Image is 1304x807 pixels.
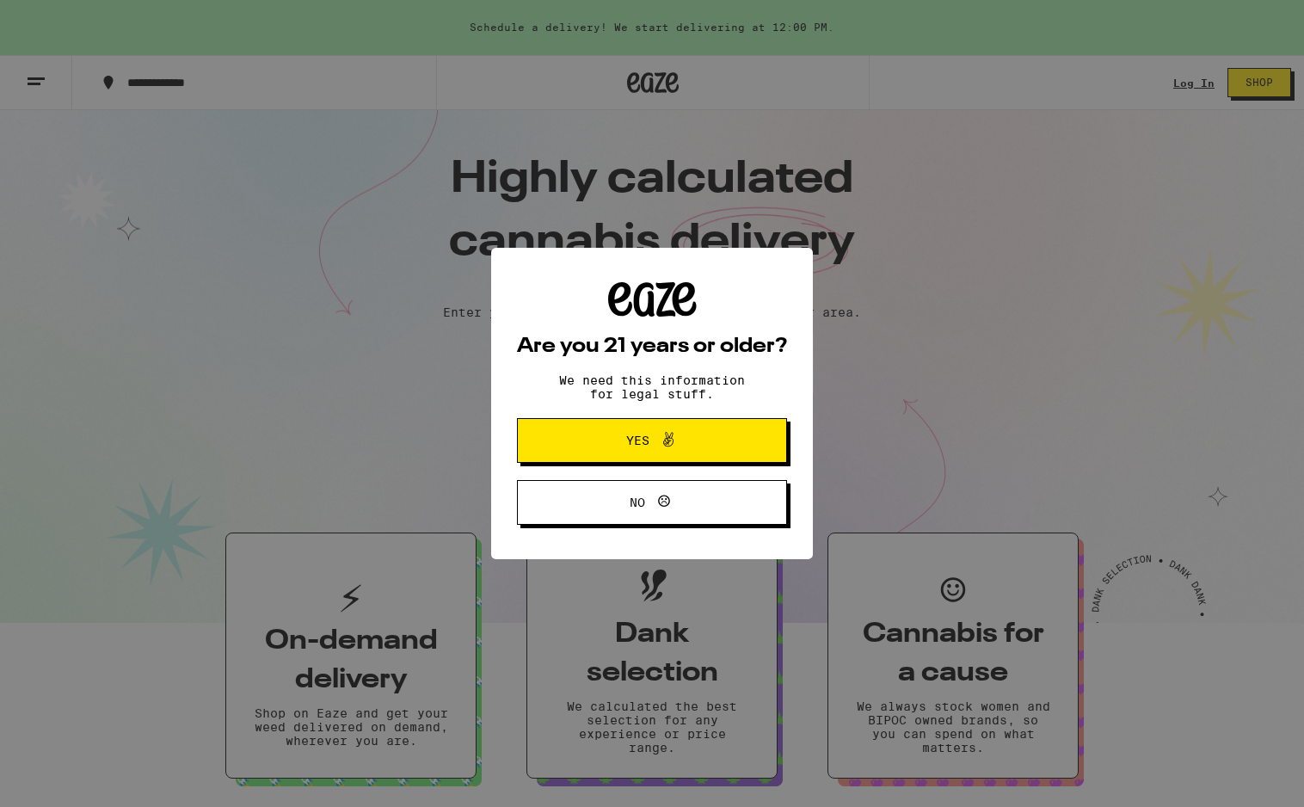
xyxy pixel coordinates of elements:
h2: Are you 21 years or older? [517,336,787,357]
span: No [630,496,645,508]
p: We need this information for legal stuff. [544,373,760,401]
span: Yes [626,434,649,447]
span: Hi. Need any help? [10,12,124,26]
button: Yes [517,418,787,463]
button: No [517,480,787,525]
